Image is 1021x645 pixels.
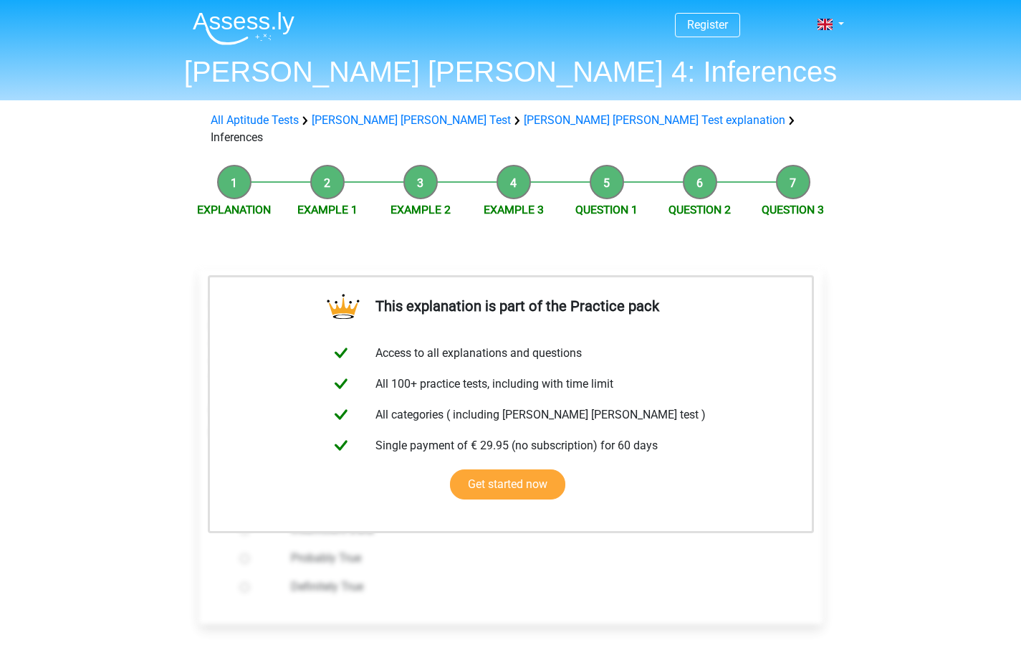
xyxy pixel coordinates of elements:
[211,113,299,127] a: All Aptitude Tests
[762,203,824,216] a: Question 3
[484,203,544,216] a: Example 3
[450,469,565,500] a: Get started now
[687,18,728,32] a: Register
[390,203,451,216] a: Example 2
[291,578,777,596] label: Definitely True
[197,203,271,216] a: Explanation
[575,203,638,216] a: Question 1
[181,54,840,89] h1: [PERSON_NAME] [PERSON_NAME] 4: Inferences
[312,113,511,127] a: [PERSON_NAME] [PERSON_NAME] Test
[297,203,358,216] a: Example 1
[193,11,294,45] img: Assessly
[200,287,822,451] div: [PERSON_NAME] was always top of the class in math. She is still very good at math, but if she wan...
[668,203,731,216] a: Question 2
[205,112,817,146] div: Inferences
[291,550,777,567] label: Probably True
[524,113,785,127] a: [PERSON_NAME] [PERSON_NAME] Test explanation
